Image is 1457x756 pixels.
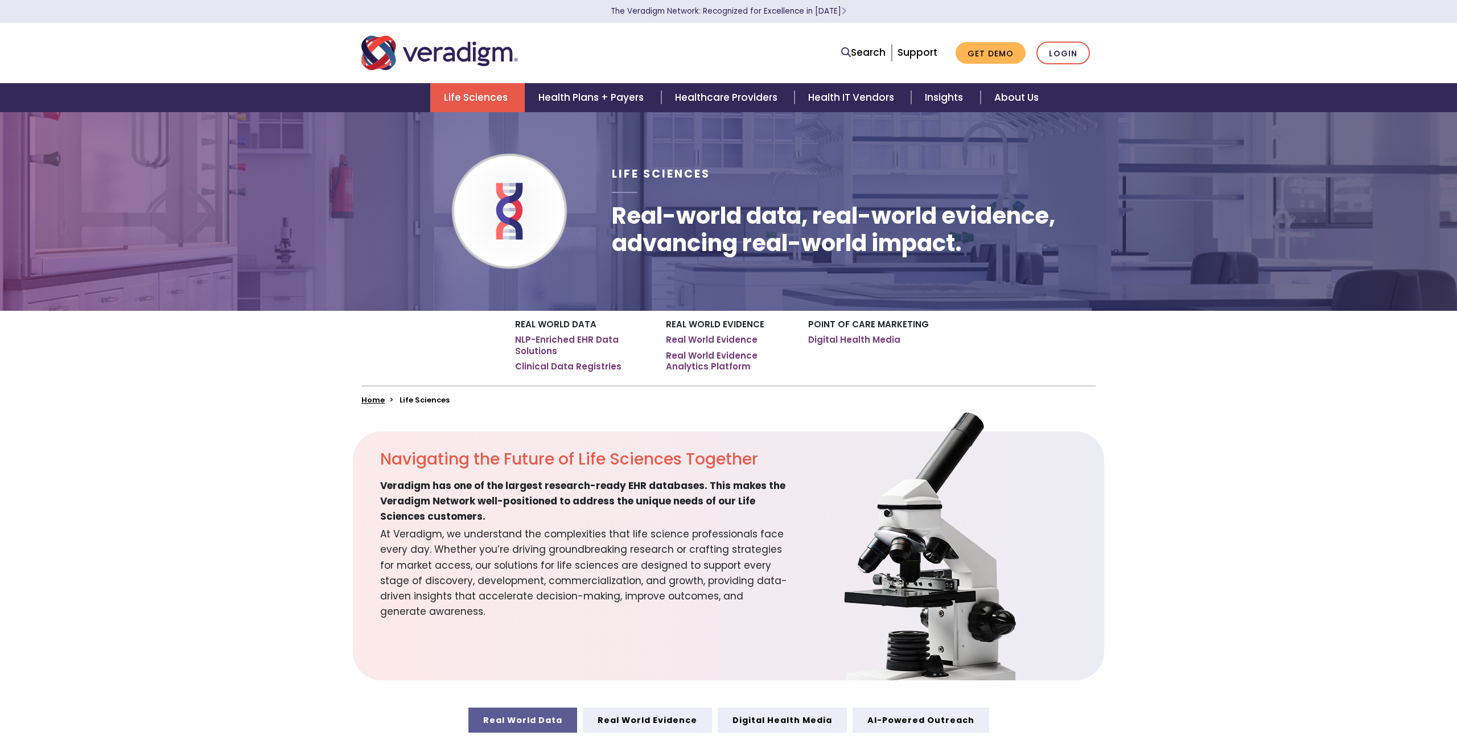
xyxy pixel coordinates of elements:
[515,361,622,372] a: Clinical Data Registries
[583,708,712,733] a: Real World Evidence
[718,708,847,733] a: Digital Health Media
[661,83,795,112] a: Healthcare Providers
[430,83,525,112] a: Life Sciences
[525,83,661,112] a: Health Plans + Payers
[666,334,758,346] a: Real World Evidence
[611,6,846,17] a: The Veradigm Network: Recognized for Excellence in [DATE]Learn More
[911,83,980,112] a: Insights
[361,395,385,405] a: Home
[981,83,1052,112] a: About Us
[1036,42,1090,65] a: Login
[380,478,791,525] span: Veradigm has one of the largest research-ready EHR databases. This makes the Veradigm Network wel...
[898,46,937,59] a: Support
[771,409,1056,680] img: solution-life-sciences-future.png
[612,202,1096,257] h1: Real-world data, real-world evidence, advancing real-world impact.
[612,166,710,182] span: Life Sciences
[795,83,911,112] a: Health IT Vendors
[841,45,886,60] a: Search
[380,450,791,469] h2: Navigating the Future of Life Sciences Together
[808,334,900,346] a: Digital Health Media
[666,350,791,372] a: Real World Evidence Analytics Platform
[956,42,1026,64] a: Get Demo
[361,34,518,72] img: Veradigm logo
[468,708,577,733] a: Real World Data
[515,334,649,356] a: NLP-Enriched EHR Data Solutions
[841,6,846,17] span: Learn More
[380,524,791,619] span: At Veradigm, we understand the complexities that life science professionals face every day. Wheth...
[853,708,989,733] a: AI-Powered Outreach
